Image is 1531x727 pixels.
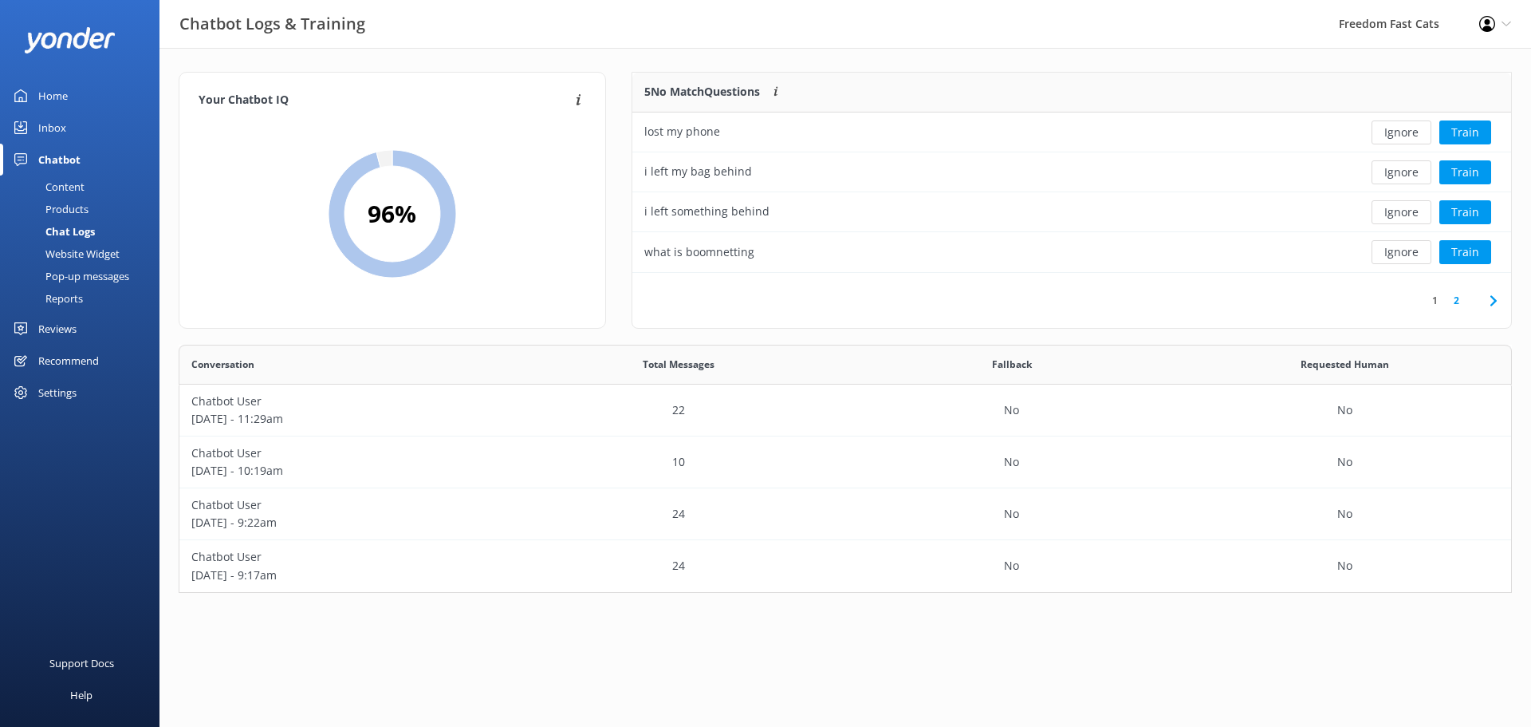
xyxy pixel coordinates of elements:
p: Chatbot User [191,496,501,514]
p: No [1337,453,1352,471]
button: Train [1439,160,1491,184]
div: row [179,540,1512,592]
button: Ignore [1372,160,1431,184]
p: [DATE] - 11:29am [191,410,501,428]
a: Reports [10,287,159,310]
div: row [179,437,1512,488]
div: grid [632,113,1511,272]
p: 10 [672,453,685,471]
div: Recommend [38,345,99,377]
p: No [1337,401,1352,419]
a: Pop-up messages [10,265,159,287]
a: Products [10,198,159,220]
div: i left my bag behind [644,163,752,180]
div: Support Docs [49,647,114,679]
button: Train [1439,240,1491,264]
h4: Your Chatbot IQ [199,92,571,109]
a: 1 [1424,293,1446,308]
div: Chatbot [38,144,81,176]
p: 24 [672,505,685,523]
div: Chat Logs [10,220,95,243]
p: Chatbot User [191,444,501,462]
button: Train [1439,200,1491,224]
p: [DATE] - 10:19am [191,462,501,480]
button: Ignore [1372,200,1431,224]
p: No [1004,453,1019,471]
div: row [632,232,1511,272]
img: yonder-white-logo.png [24,27,116,53]
p: No [1004,557,1019,575]
div: row [179,385,1512,437]
button: Train [1439,121,1491,144]
div: Website Widget [10,243,120,265]
div: Inbox [38,112,66,144]
div: Help [70,679,92,711]
div: lost my phone [644,123,720,140]
span: Conversation [191,357,254,372]
p: No [1004,401,1019,419]
p: Chatbot User [191,393,501,410]
p: 24 [672,557,685,575]
p: 5 No Match Questions [644,83,760,101]
div: Pop-up messages [10,265,129,287]
div: Products [10,198,89,220]
h2: 96 % [368,195,416,233]
div: what is boomnetting [644,243,754,261]
p: No [1337,505,1352,523]
div: Home [38,80,68,112]
button: Ignore [1372,121,1431,144]
span: Total Messages [643,357,714,372]
p: 22 [672,401,685,419]
div: row [632,152,1511,192]
p: No [1337,557,1352,575]
div: grid [179,385,1512,592]
div: Reports [10,287,83,310]
div: Content [10,176,85,198]
p: Chatbot User [191,548,501,566]
a: Website Widget [10,243,159,265]
p: [DATE] - 9:22am [191,514,501,531]
button: Ignore [1372,240,1431,264]
span: Requested Human [1301,357,1389,372]
a: Chat Logs [10,220,159,243]
div: Settings [38,377,77,409]
div: row [632,192,1511,232]
p: No [1004,505,1019,523]
div: Reviews [38,313,77,345]
div: row [632,113,1511,152]
span: Fallback [992,357,1032,372]
a: Content [10,176,159,198]
div: row [179,488,1512,540]
div: i left something behind [644,203,769,220]
p: [DATE] - 9:17am [191,567,501,584]
h3: Chatbot Logs & Training [179,11,365,37]
a: 2 [1446,293,1467,308]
